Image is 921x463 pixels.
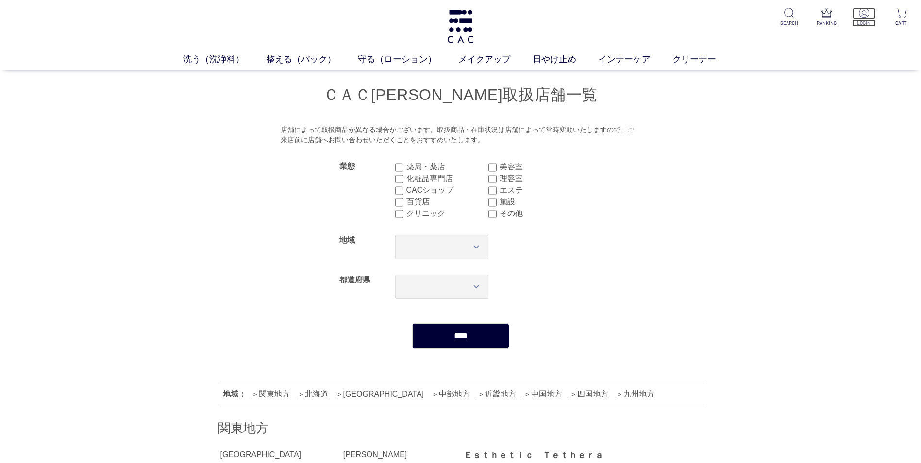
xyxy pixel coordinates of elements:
[672,53,738,66] a: クリーナー
[446,10,475,43] img: logo
[358,53,458,66] a: 守る（ローション）
[220,449,341,461] div: [GEOGRAPHIC_DATA]
[266,53,358,66] a: 整える（パック）
[598,53,672,66] a: インナーケア
[852,8,876,27] a: LOGIN
[281,125,640,146] div: 店舗によって取扱商品が異なる場合がございます。取扱商品・在庫状況は店舗によって常時変動いたしますので、ご来店前に店舗へお問い合わせいただくことをおすすめいたします。
[477,390,516,398] a: 近畿地方
[339,162,355,170] label: 業態
[406,184,488,196] label: CACショップ
[406,161,488,173] label: 薬局・薬店
[406,196,488,208] label: 百貨店
[339,236,355,244] label: 地域
[533,53,598,66] a: 日やけ止め
[406,173,488,184] label: 化粧品専門店
[616,390,654,398] a: 九州地方
[339,276,370,284] label: 都道府県
[569,390,608,398] a: 四国地方
[251,390,290,398] a: 関東地方
[183,53,266,66] a: 洗う（洗浄料）
[500,184,582,196] label: エステ
[500,161,582,173] label: 美容室
[777,19,801,27] p: SEARCH
[458,53,533,66] a: メイクアップ
[406,208,488,219] label: クリニック
[500,196,582,208] label: 施設
[297,390,328,398] a: 北海道
[223,388,246,400] div: 地域：
[889,19,913,27] p: CART
[889,8,913,27] a: CART
[218,84,703,105] h1: ＣＡＣ[PERSON_NAME]取扱店舗一覧
[852,19,876,27] p: LOGIN
[777,8,801,27] a: SEARCH
[335,390,424,398] a: [GEOGRAPHIC_DATA]
[815,19,838,27] p: RANKING
[431,390,470,398] a: 中部地方
[218,420,703,437] h2: 関東地方
[464,449,681,462] div: Ｅｓｔｈｅｔｉｃ Ｔｅｔｈｅｒａ
[523,390,562,398] a: 中国地方
[815,8,838,27] a: RANKING
[500,173,582,184] label: 理容室
[500,208,582,219] label: その他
